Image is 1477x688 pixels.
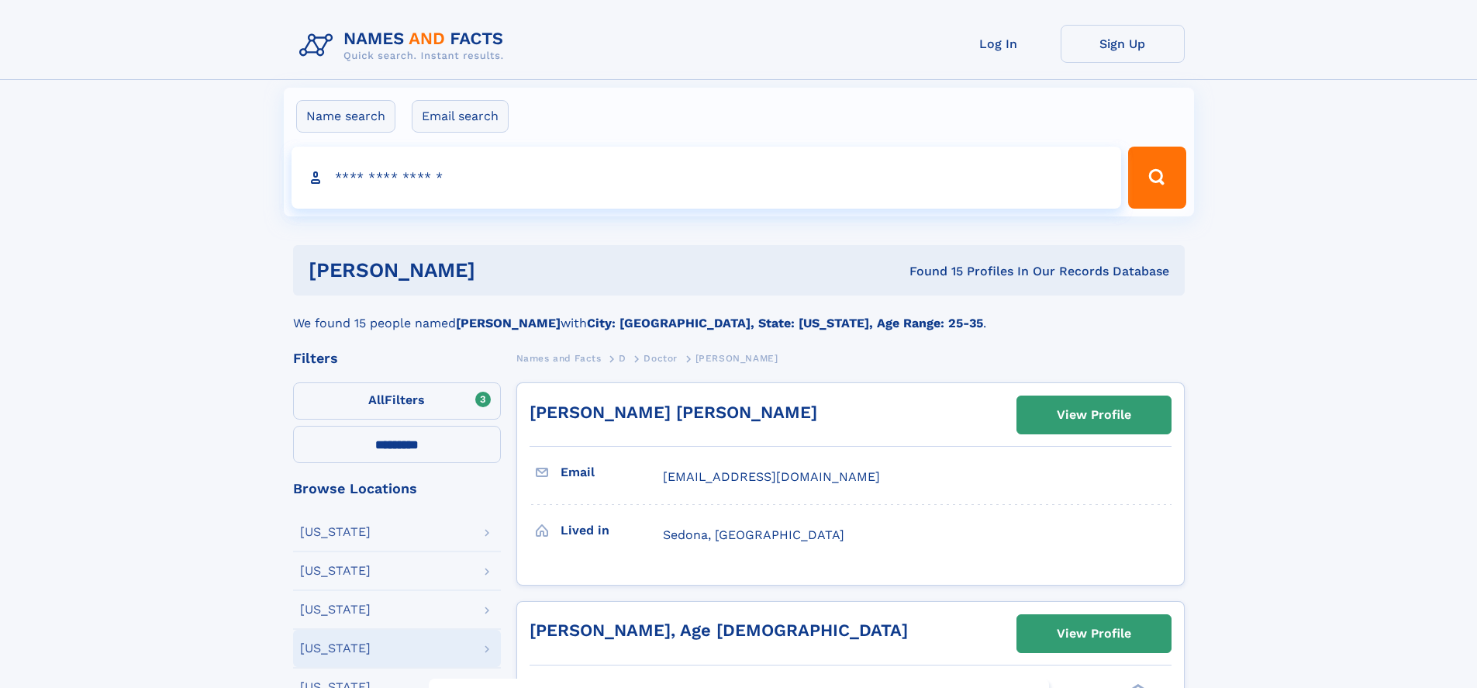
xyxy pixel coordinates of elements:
div: Filters [293,351,501,365]
h1: [PERSON_NAME] [309,261,692,280]
a: Doctor [644,348,678,368]
label: Filters [293,382,501,420]
div: [US_STATE] [300,565,371,577]
span: D [619,353,626,364]
label: Name search [296,100,395,133]
b: [PERSON_NAME] [456,316,561,330]
div: Found 15 Profiles In Our Records Database [692,263,1169,280]
div: [US_STATE] [300,642,371,655]
a: View Profile [1017,615,1171,652]
a: [PERSON_NAME] [PERSON_NAME] [530,403,817,422]
a: Sign Up [1061,25,1185,63]
div: We found 15 people named with . [293,296,1185,333]
a: Names and Facts [516,348,602,368]
a: Log In [937,25,1061,63]
span: All [368,392,385,407]
div: [US_STATE] [300,603,371,616]
a: D [619,348,626,368]
span: Sedona, [GEOGRAPHIC_DATA] [663,527,844,542]
div: View Profile [1057,397,1131,433]
input: search input [292,147,1122,209]
h3: Email [561,459,663,486]
div: [US_STATE] [300,526,371,538]
span: [EMAIL_ADDRESS][DOMAIN_NAME] [663,469,880,484]
div: Browse Locations [293,482,501,496]
span: [PERSON_NAME] [695,353,778,364]
a: View Profile [1017,396,1171,434]
img: Logo Names and Facts [293,25,516,67]
h3: Lived in [561,517,663,544]
a: [PERSON_NAME], Age [DEMOGRAPHIC_DATA] [530,621,908,640]
span: Doctor [644,353,678,364]
b: City: [GEOGRAPHIC_DATA], State: [US_STATE], Age Range: 25-35 [587,316,983,330]
button: Search Button [1128,147,1185,209]
label: Email search [412,100,509,133]
div: View Profile [1057,616,1131,652]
